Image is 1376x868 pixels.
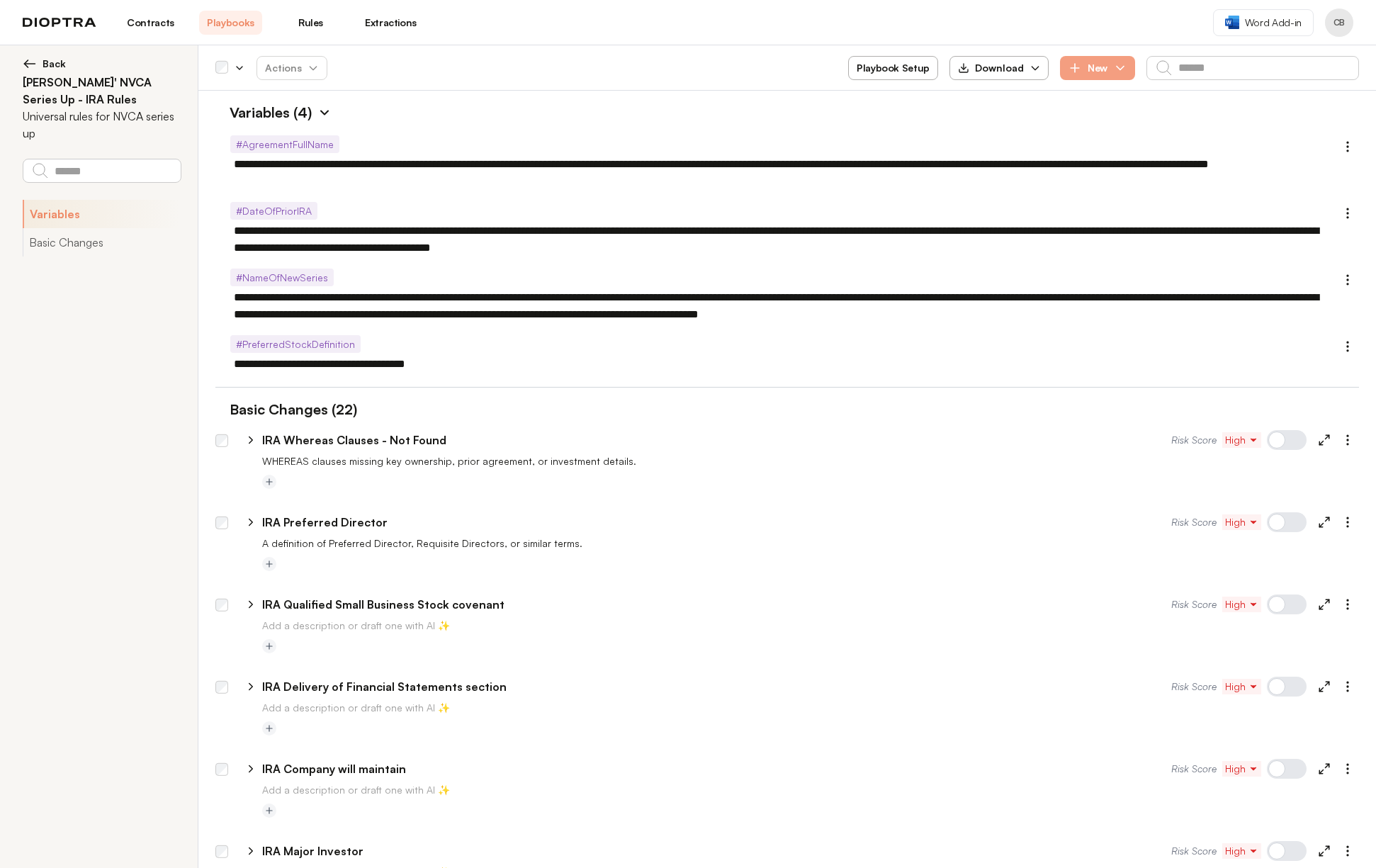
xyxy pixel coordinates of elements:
div: Download [958,61,1024,75]
span: High [1225,597,1258,611]
button: New [1060,56,1135,80]
span: High [1225,680,1258,694]
p: IRA Delivery of Financial Statements section [262,678,507,695]
button: Playbook Setup [848,56,938,80]
span: # DateOfPriorIRA [230,202,317,220]
span: High [1225,433,1258,447]
a: Extractions [359,11,422,35]
p: A definition of Preferred Director, Requisite Directors, or similar terms. [262,536,1359,551]
span: Back [43,57,66,71]
span: Risk Score [1171,680,1217,694]
p: IRA Company will maintain [262,760,406,777]
span: Add a description or draft one with AI ✨ [262,784,450,796]
button: Profile menu [1325,9,1353,37]
button: Add tag [262,804,276,818]
p: WHEREAS clauses missing key ownership, prior agreement, or investment details. [262,454,1359,468]
span: # PreferredStockDefinition [230,335,361,353]
span: Actions [254,55,330,81]
span: Risk Score [1171,597,1217,611]
p: IRA Whereas Clauses - Not Found [262,432,446,449]
button: Actions [256,56,327,80]
span: Risk Score [1171,844,1217,858]
button: Download [949,56,1049,80]
a: Playbooks [199,11,262,35]
p: IRA Major Investor [262,842,363,859]
button: Add tag [262,639,276,653]
button: High [1222,432,1261,448]
button: High [1222,761,1261,777]
p: IRA Preferred Director [262,514,388,531]
h2: [PERSON_NAME]' NVCA Series Up - IRA Rules [23,74,181,108]
span: High [1225,844,1258,858]
span: Risk Score [1171,762,1217,776]
button: Basic Changes [23,228,181,257]
h1: Variables (4) [215,102,312,123]
button: Add tag [262,475,276,489]
img: left arrow [23,57,37,71]
button: High [1222,679,1261,694]
div: Select all [215,62,228,74]
span: Risk Score [1171,433,1217,447]
span: Risk Score [1171,515,1217,529]
span: High [1225,762,1258,776]
button: Add tag [262,557,276,571]
button: Variables [23,200,181,228]
span: # NameOfNewSeries [230,269,334,286]
span: Add a description or draft one with AI ✨ [262,619,450,631]
img: word [1225,16,1239,29]
h1: Basic Changes (22) [215,399,357,420]
p: Universal rules for NVCA series up [23,108,181,142]
p: IRA Qualified Small Business Stock covenant [262,596,504,613]
a: Rules [279,11,342,35]
button: High [1222,514,1261,530]
button: High [1222,597,1261,612]
span: Add a description or draft one with AI ✨ [262,701,450,714]
span: # AgreementFullName [230,135,339,153]
a: Word Add-in [1213,9,1314,36]
a: Contracts [119,11,182,35]
button: Add tag [262,721,276,735]
span: High [1225,515,1258,529]
button: High [1222,843,1261,859]
button: Back [23,57,181,71]
span: Word Add-in [1245,16,1302,30]
img: logo [23,18,96,28]
img: Expand [317,106,332,120]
